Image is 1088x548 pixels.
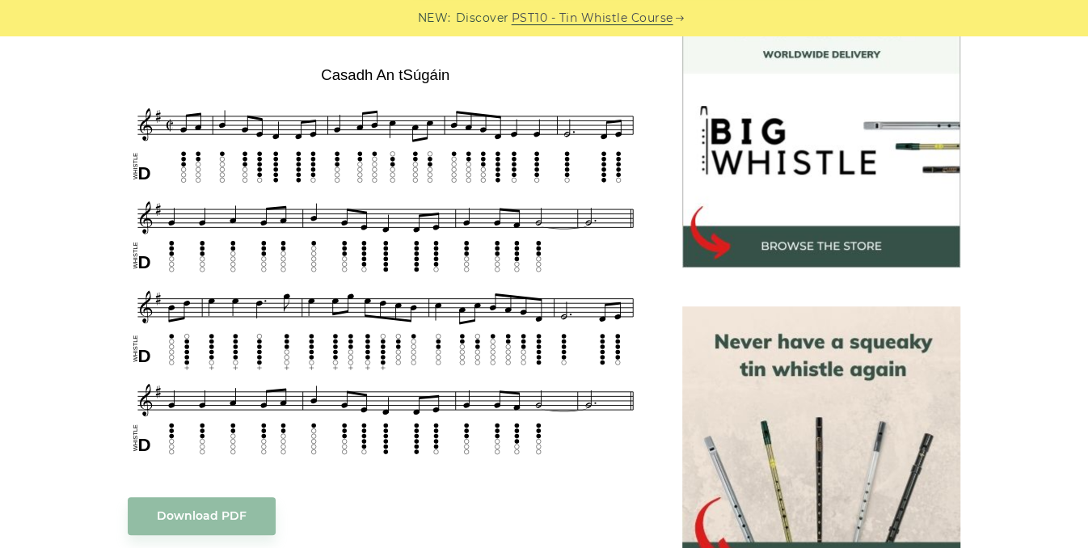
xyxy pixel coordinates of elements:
span: Discover [456,9,509,27]
a: Download PDF [128,497,276,535]
img: Casadh An tSúgáin Tin Whistle Tabs & Sheet Music [128,61,643,464]
span: NEW: [418,9,451,27]
a: PST10 - Tin Whistle Course [512,9,673,27]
